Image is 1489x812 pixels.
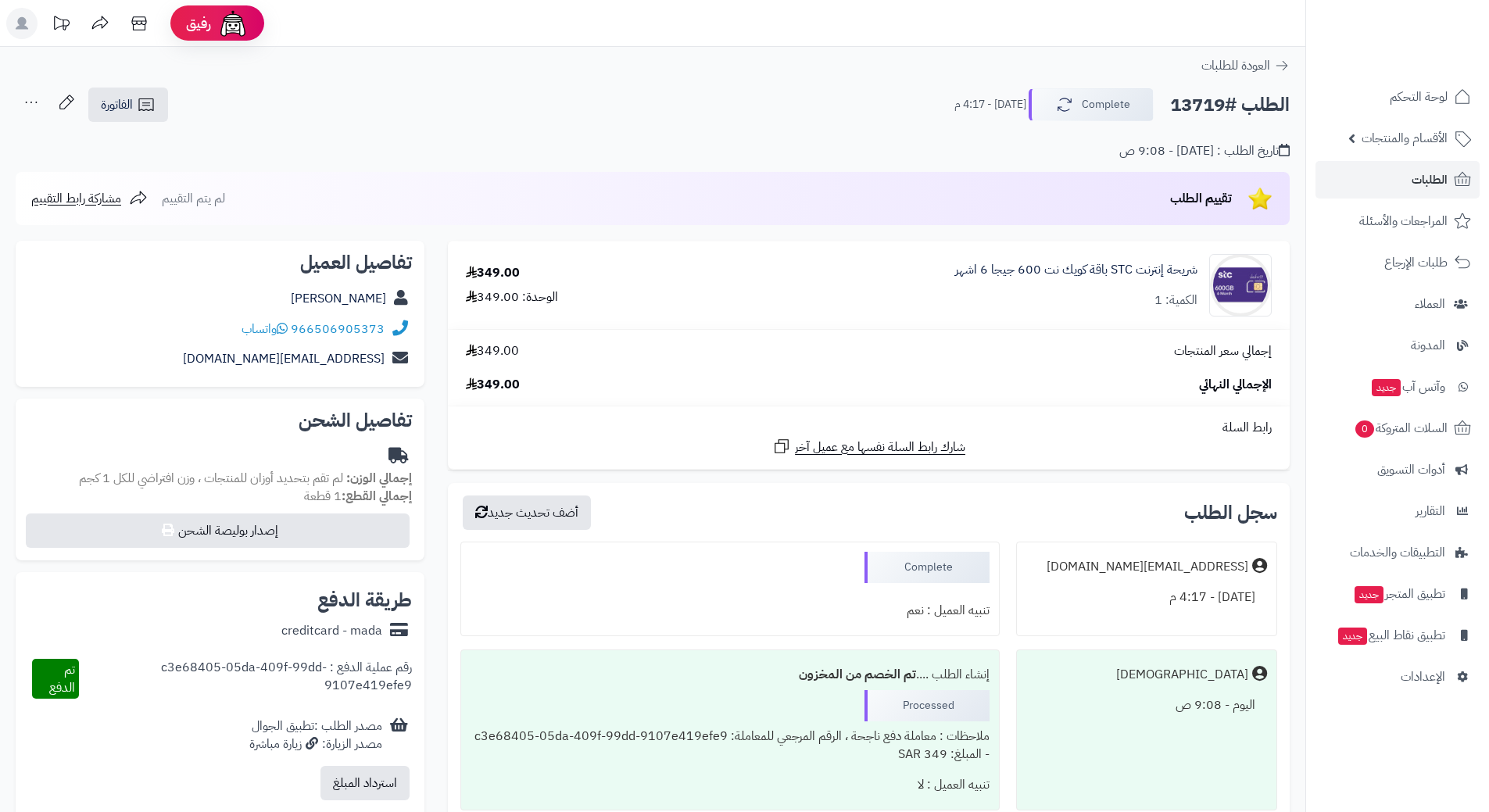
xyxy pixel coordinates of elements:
[466,288,558,306] div: الوحدة: 349.00
[1047,558,1248,576] div: [EMAIL_ADDRESS][DOMAIN_NAME]
[1119,142,1290,160] div: تاريخ الطلب : [DATE] - 9:08 ص
[1029,88,1154,121] button: Complete
[466,342,519,360] span: 349.00
[864,690,990,721] div: Processed
[1170,189,1232,208] span: تقييم الطلب
[291,289,386,308] a: [PERSON_NAME]
[466,376,520,394] span: 349.00
[1026,582,1267,613] div: [DATE] - 4:17 م
[28,411,412,430] h2: تفاصيل الشحن
[772,437,965,456] a: شارك رابط السلة نفسها مع عميل آخر
[79,659,412,699] div: رقم عملية الدفع : c3e68405-05da-409f-99dd-9107e419efe9
[1315,575,1480,613] a: تطبيق المتجرجديد
[183,349,385,368] a: [EMAIL_ADDRESS][DOMAIN_NAME]
[281,622,382,640] div: creditcard - mada
[1337,624,1445,646] span: تطبيق نقاط البيع
[88,88,168,122] a: الفاتورة
[217,8,249,39] img: ai-face.png
[249,717,382,753] div: مصدر الطلب :تطبيق الجوال
[1354,417,1448,439] span: السلات المتروكة
[101,95,133,114] span: الفاتورة
[1416,500,1445,522] span: التقارير
[1390,86,1448,108] span: لوحة التحكم
[1401,666,1445,688] span: الإعدادات
[31,189,121,208] span: مشاركة رابط التقييم
[1412,169,1448,191] span: الطلبات
[79,469,343,488] span: لم تقم بتحديد أوزان للمنتجات ، وزن افتراضي للكل 1 كجم
[1315,161,1480,199] a: الطلبات
[1199,376,1272,394] span: الإجمالي النهائي
[795,438,965,456] span: شارك رابط السلة نفسها مع عميل آخر
[41,8,81,43] a: تحديثات المنصة
[1355,586,1383,603] span: جديد
[317,591,412,610] h2: طريقة الدفع
[454,419,1283,437] div: رابط السلة
[1026,690,1267,721] div: اليوم - 9:08 ص
[1315,492,1480,530] a: التقارير
[1184,503,1277,522] h3: سجل الطلب
[186,14,211,33] span: رفيق
[1315,617,1480,654] a: تطبيق نقاط البيعجديد
[26,513,410,548] button: إصدار بوليصة الشحن
[320,766,410,800] button: استرداد المبلغ
[799,665,916,684] b: تم الخصم من المخزون
[1315,327,1480,364] a: المدونة
[471,721,989,770] div: ملاحظات : معاملة دفع ناجحة ، الرقم المرجعي للمعاملة: c3e68405-05da-409f-99dd-9107e419efe9 - المبل...
[1174,342,1272,360] span: إجمالي سعر المنتجات
[1353,583,1445,605] span: تطبيق المتجر
[1315,202,1480,240] a: المراجعات والأسئلة
[1315,451,1480,488] a: أدوات التسويق
[471,596,989,626] div: تنبيه العميل : نعم
[1170,89,1290,121] h2: الطلب #13719
[1315,244,1480,281] a: طلبات الإرجاع
[162,189,225,208] span: لم يتم التقييم
[1315,285,1480,323] a: العملاء
[1315,368,1480,406] a: وآتس آبجديد
[466,264,520,282] div: 349.00
[1338,628,1367,645] span: جديد
[1383,40,1474,73] img: logo-2.png
[1384,252,1448,274] span: طلبات الإرجاع
[28,253,412,272] h2: تفاصيل العميل
[49,660,75,697] span: تم الدفع
[1415,293,1445,315] span: العملاء
[1370,376,1445,398] span: وآتس آب
[249,735,382,753] div: مصدر الزيارة: زيارة مباشرة
[1350,542,1445,563] span: التطبيقات والخدمات
[1116,666,1248,684] div: [DEMOGRAPHIC_DATA]
[31,189,148,208] a: مشاركة رابط التقييم
[1210,254,1271,317] img: 1737381301-5796560422315345811-90x90.jpg
[1362,127,1448,149] span: الأقسام والمنتجات
[955,261,1197,279] a: شريحة إنترنت STC باقة كويك نت 600 جيجا 6 اشهر
[242,320,288,338] a: واتساب
[291,320,385,338] a: 966506905373
[1359,210,1448,232] span: المراجعات والأسئلة
[1315,534,1480,571] a: التطبيقات والخدمات
[1372,379,1401,396] span: جديد
[1154,292,1197,309] div: الكمية: 1
[471,660,989,690] div: إنشاء الطلب ....
[304,487,412,506] small: 1 قطعة
[463,495,591,530] button: أضف تحديث جديد
[1315,78,1480,116] a: لوحة التحكم
[864,552,990,583] div: Complete
[1377,459,1445,481] span: أدوات التسويق
[1201,56,1290,75] a: العودة للطلبات
[1315,658,1480,696] a: الإعدادات
[954,97,1026,113] small: [DATE] - 4:17 م
[1315,410,1480,447] a: السلات المتروكة0
[342,487,412,506] strong: إجمالي القطع:
[471,770,989,800] div: تنبيه العميل : لا
[346,469,412,488] strong: إجمالي الوزن:
[1355,420,1374,438] span: 0
[1411,334,1445,356] span: المدونة
[1201,56,1270,75] span: العودة للطلبات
